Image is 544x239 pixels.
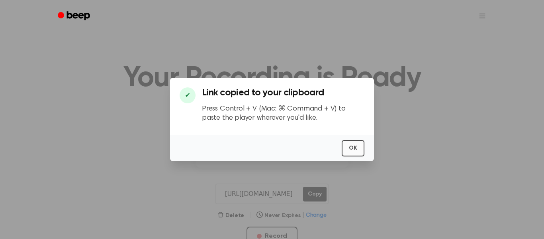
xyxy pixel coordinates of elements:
[202,87,364,98] h3: Link copied to your clipboard
[180,87,196,103] div: ✔
[473,6,492,26] button: Open menu
[342,140,364,156] button: OK
[202,105,364,122] p: Press Control + V (Mac: ⌘ Command + V) to paste the player wherever you'd like.
[52,8,97,24] a: Beep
